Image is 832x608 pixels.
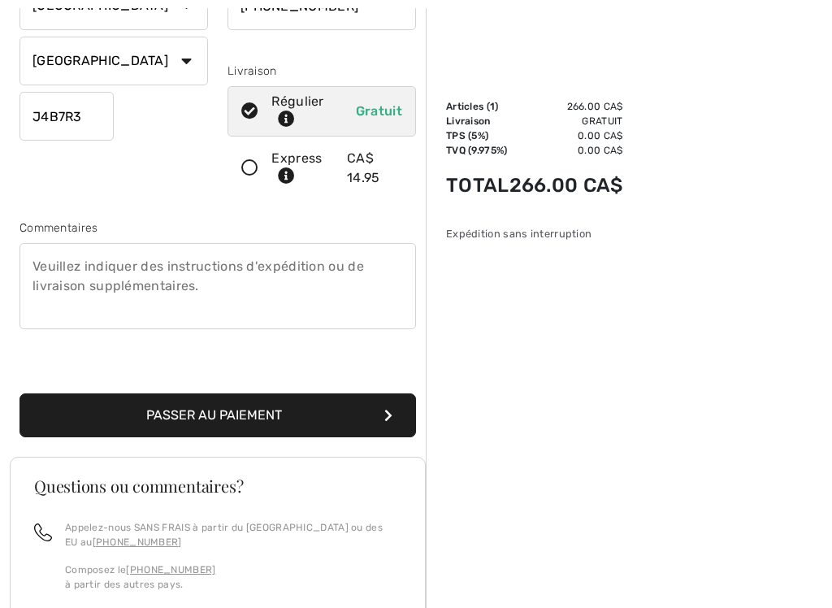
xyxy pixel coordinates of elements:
[446,226,623,241] div: Expédition sans interruption
[446,158,509,213] td: Total
[509,143,623,158] td: 0.00 CA$
[509,114,623,128] td: Gratuit
[227,63,416,80] div: Livraison
[126,564,215,575] a: [PHONE_NUMBER]
[271,92,345,131] div: Régulier
[356,103,402,119] span: Gratuit
[446,128,509,143] td: TPS (5%)
[34,523,52,541] img: call
[19,393,416,437] button: Passer au paiement
[93,536,182,548] a: [PHONE_NUMBER]
[446,114,509,128] td: Livraison
[509,128,623,143] td: 0.00 CA$
[509,99,623,114] td: 266.00 CA$
[271,149,336,188] div: Express
[446,143,509,158] td: TVQ (9.975%)
[509,158,623,213] td: 266.00 CA$
[347,149,402,188] div: CA$ 14.95
[19,92,114,141] input: Code Postal
[34,478,401,494] h3: Questions ou commentaires?
[65,520,401,549] p: Appelez-nous SANS FRAIS à partir du [GEOGRAPHIC_DATA] ou des EU au
[19,219,416,237] div: Commentaires
[446,99,509,114] td: Articles ( )
[65,562,401,592] p: Composez le à partir des autres pays.
[490,101,495,112] span: 1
